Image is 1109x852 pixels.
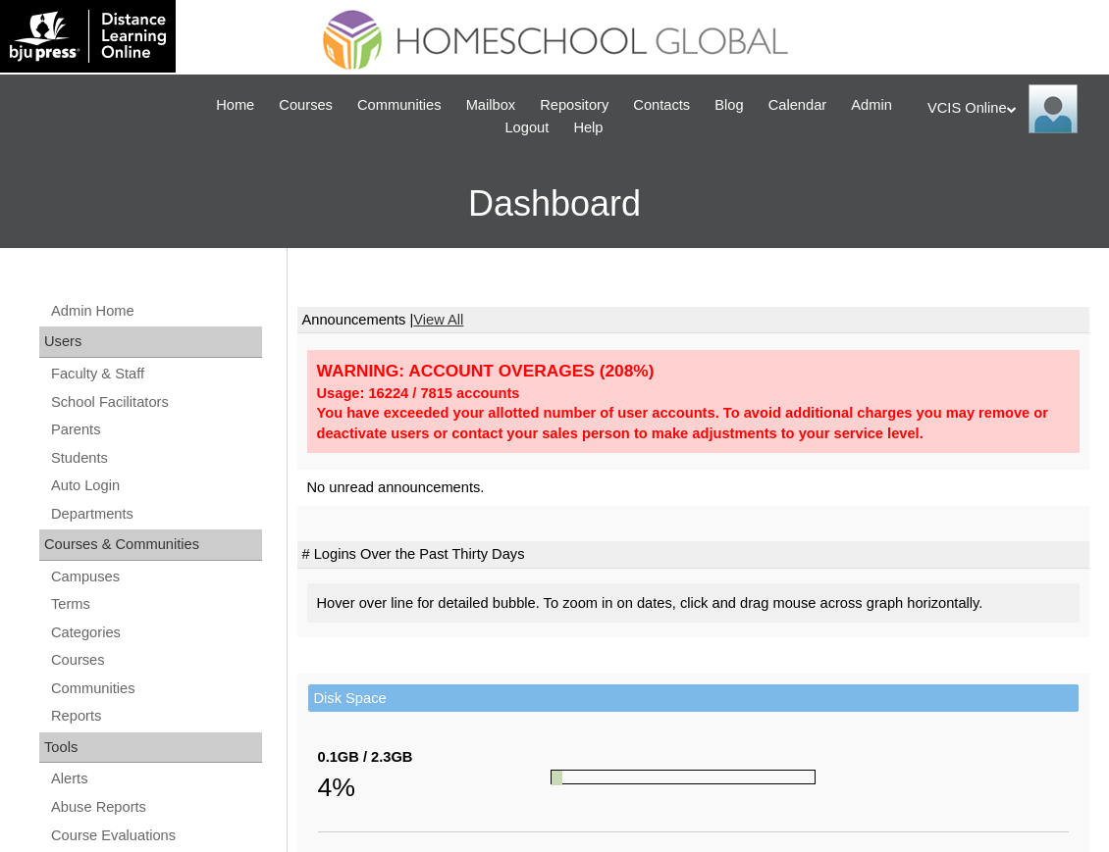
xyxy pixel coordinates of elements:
[49,565,262,589] a: Campuses
[297,541,1090,569] td: # Logins Over the Past Thirty Days
[49,677,262,701] a: Communities
[49,418,262,442] a: Parents
[413,312,463,327] a: View All
[39,326,262,358] div: Users
[504,117,549,139] span: Logout
[10,10,166,63] img: logo-white.png
[49,390,262,415] a: School Facilitators
[714,94,743,117] span: Blog
[308,684,1080,713] td: Disk Space
[573,117,603,139] span: Help
[530,94,618,117] a: Repository
[49,648,262,673] a: Courses
[347,94,451,117] a: Communities
[307,583,1081,624] div: Hover over line for detailed bubble. To zoom in on dates, click and drag mouse across graph horiz...
[49,299,262,324] a: Admin Home
[563,117,612,139] a: Help
[357,94,442,117] span: Communities
[49,824,262,848] a: Course Evaluations
[317,360,1071,382] div: WARNING: ACCOUNT OVERAGES (208%)
[633,94,690,117] span: Contacts
[768,94,826,117] span: Calendar
[49,767,262,791] a: Alerts
[297,307,1090,334] td: Announcements |
[317,385,520,401] strong: Usage: 16224 / 7815 accounts
[623,94,700,117] a: Contacts
[39,529,262,561] div: Courses & Communities
[49,362,262,386] a: Faculty & Staff
[279,94,333,117] span: Courses
[269,94,343,117] a: Courses
[1029,84,1078,133] img: VCIS Online Admin
[318,747,551,768] div: 0.1GB / 2.3GB
[705,94,753,117] a: Blog
[206,94,264,117] a: Home
[49,795,262,820] a: Abuse Reports
[49,474,262,498] a: Auto Login
[49,446,262,471] a: Students
[927,84,1089,133] div: VCIS Online
[851,94,892,117] span: Admin
[10,160,1099,248] h3: Dashboard
[49,704,262,728] a: Reports
[39,732,262,764] div: Tools
[317,403,1071,443] div: You have exceeded your allotted number of user accounts. To avoid additional charges you may remo...
[297,470,1090,506] td: No unread announcements.
[841,94,902,117] a: Admin
[318,768,551,807] div: 4%
[495,117,558,139] a: Logout
[759,94,836,117] a: Calendar
[540,94,608,117] span: Repository
[456,94,526,117] a: Mailbox
[216,94,254,117] span: Home
[49,502,262,526] a: Departments
[49,621,262,645] a: Categories
[466,94,516,117] span: Mailbox
[49,592,262,617] a: Terms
